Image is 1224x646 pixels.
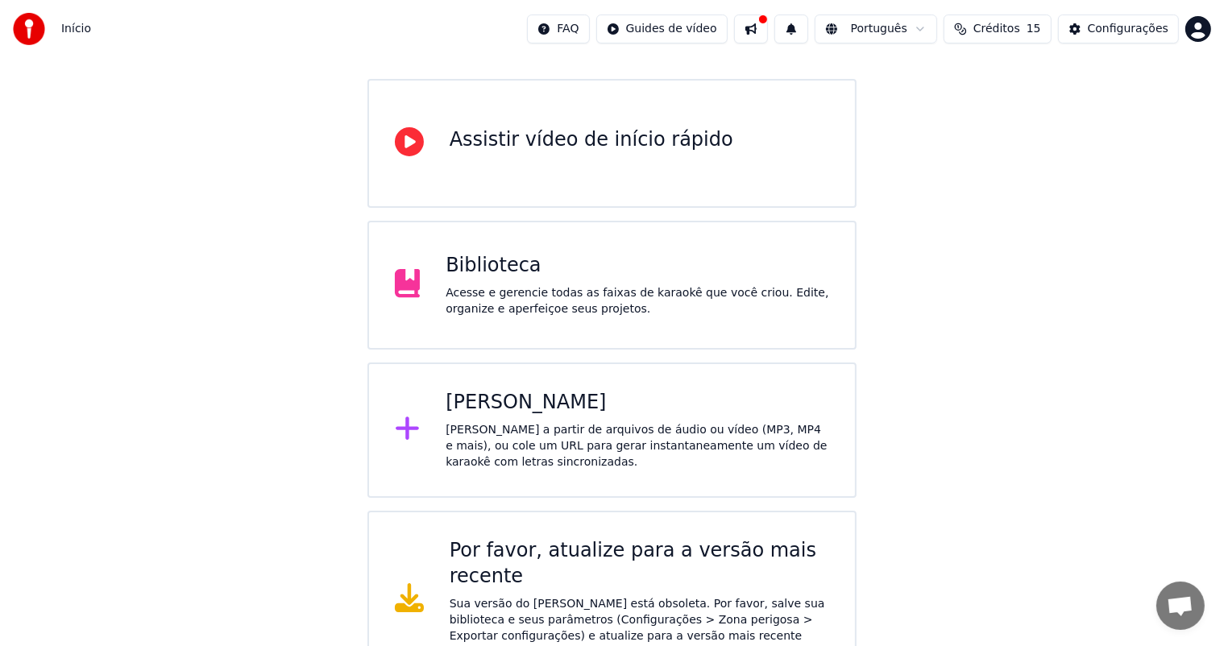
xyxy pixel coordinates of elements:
img: youka [13,13,45,45]
div: Por favor, atualize para a versão mais recente [450,538,830,590]
div: [PERSON_NAME] a partir de arquivos de áudio ou vídeo (MP3, MP4 e mais), ou cole um URL para gerar... [446,422,829,470]
div: Configurações [1088,21,1168,37]
div: Biblioteca [446,253,829,279]
div: [PERSON_NAME] [446,390,829,416]
button: Guides de vídeo [596,14,728,43]
span: Créditos [973,21,1020,37]
button: Configurações [1058,14,1179,43]
div: Assistir vídeo de início rápido [450,127,733,153]
button: FAQ [527,14,589,43]
span: Início [61,21,91,37]
span: 15 [1027,21,1041,37]
div: Bate-papo aberto [1156,582,1205,630]
div: Acesse e gerencie todas as faixas de karaokê que você criou. Edite, organize e aperfeiçoe seus pr... [446,285,829,317]
button: Créditos15 [944,14,1052,43]
nav: breadcrumb [61,21,91,37]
